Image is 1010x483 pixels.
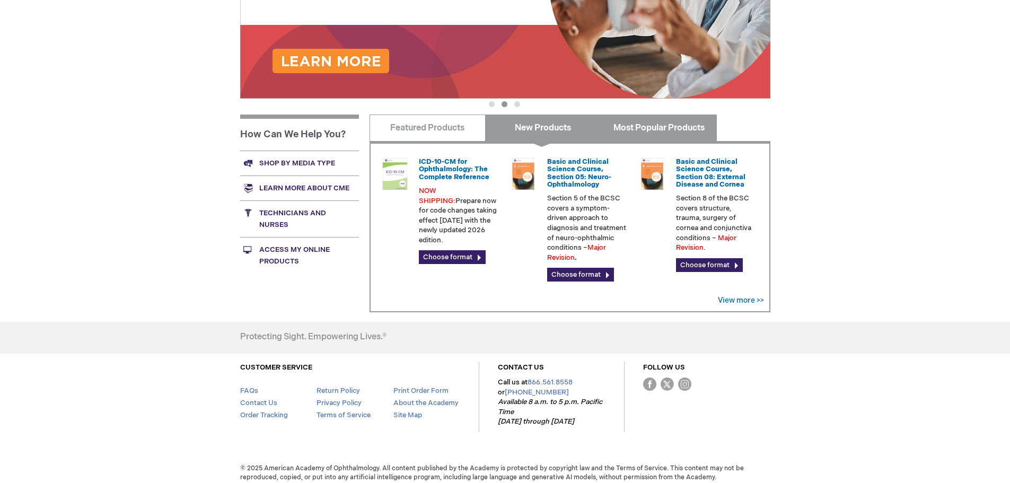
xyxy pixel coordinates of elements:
a: Privacy Policy [317,399,362,407]
h1: How Can We Help You? [240,115,359,151]
img: instagram [678,377,691,391]
a: Featured Products [370,115,486,141]
a: Basic and Clinical Science Course, Section 08: External Disease and Cornea [676,157,745,189]
a: [PHONE_NUMBER] [505,388,569,397]
img: 0120008u_42.png [379,158,411,190]
em: Available 8 a.m. to 5 p.m. Pacific Time [DATE] through [DATE] [498,398,602,426]
img: 02850083u_45.png [636,158,668,190]
a: 866.561.8558 [528,378,573,387]
img: Facebook [643,377,656,391]
a: CUSTOMER SERVICE [240,363,312,372]
a: Access My Online Products [240,237,359,274]
font: Major Revision [547,243,606,262]
strong: . [575,253,577,262]
font: NOW SHIPPING: [419,187,455,205]
a: Learn more about CME [240,175,359,200]
a: Print Order Form [393,387,449,395]
span: © 2025 American Academy of Ophthalmology. All content published by the Academy is protected by co... [232,464,778,482]
a: Basic and Clinical Science Course, Section 05: Neuro-Ophthalmology [547,157,611,189]
a: FAQs [240,387,258,395]
a: Shop by media type [240,151,359,175]
p: Prepare now for code changes taking effect [DATE] with the newly updated 2026 edition. [419,186,499,245]
p: Section 8 of the BCSC covers structure, trauma, surgery of cornea and conjunctiva conditions – . [676,194,757,252]
a: New Products [485,115,601,141]
a: ICD-10-CM for Ophthalmology: The Complete Reference [419,157,489,181]
a: FOLLOW US [643,363,685,372]
a: View more >> [718,296,764,305]
p: Call us at or [498,377,605,427]
button: 1 of 3 [489,101,495,107]
img: Twitter [661,377,674,391]
a: Choose format [676,258,743,272]
h4: Protecting Sight. Empowering Lives.® [240,332,387,342]
a: Order Tracking [240,411,288,419]
a: CONTACT US [498,363,544,372]
img: 02850053u_45.png [507,158,539,190]
a: Terms of Service [317,411,371,419]
a: Contact Us [240,399,277,407]
p: Section 5 of the BCSC covers a symptom-driven approach to diagnosis and treatment of neuro-ophtha... [547,194,628,262]
a: Most Popular Products [601,115,717,141]
a: Site Map [393,411,422,419]
a: Choose format [419,250,486,264]
button: 2 of 3 [502,101,507,107]
a: Return Policy [317,387,360,395]
button: 3 of 3 [514,101,520,107]
a: Choose format [547,268,614,282]
a: About the Academy [393,399,459,407]
a: Technicians and nurses [240,200,359,237]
